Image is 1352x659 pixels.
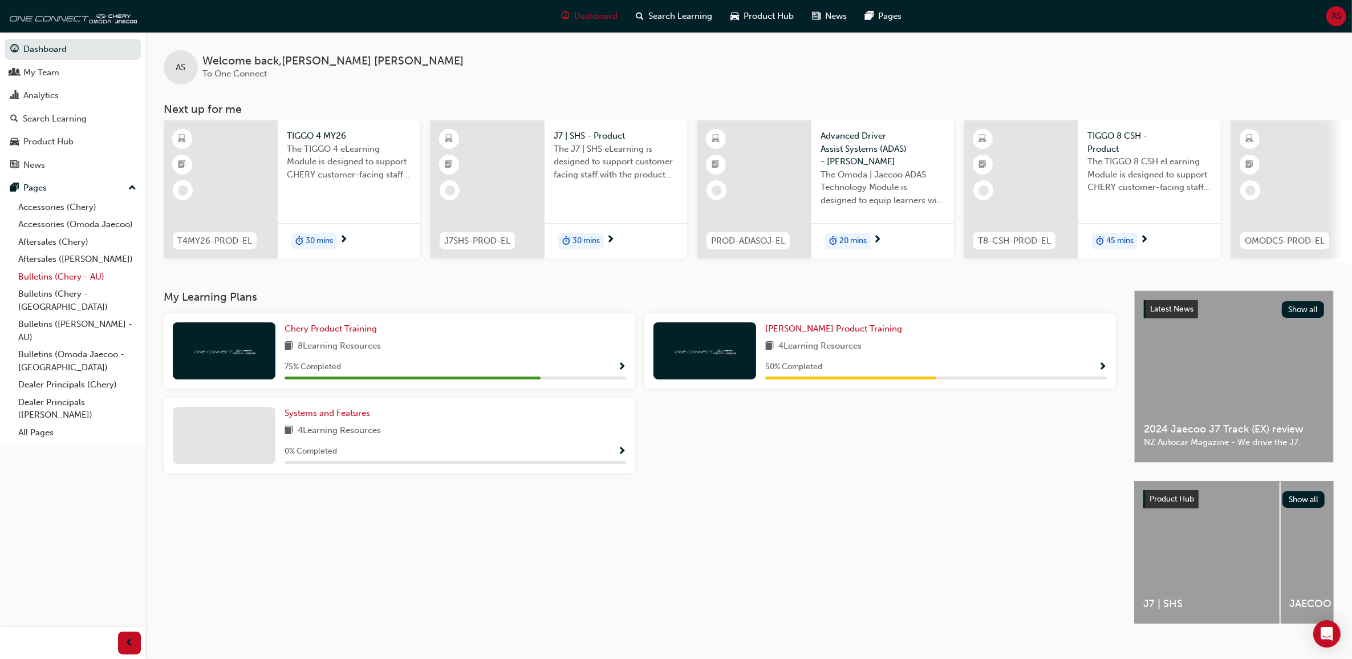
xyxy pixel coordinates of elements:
span: 2024 Jaecoo J7 Track (EX) review [1144,423,1324,436]
span: chart-icon [10,91,19,101]
div: Open Intercom Messenger [1313,620,1341,648]
span: book-icon [765,339,774,354]
a: Dashboard [5,39,141,60]
span: Show Progress [1098,362,1107,373]
a: Bulletins ([PERSON_NAME] - AU) [14,316,141,346]
span: duration-icon [829,234,837,249]
span: Latest News [1150,304,1193,314]
span: T8-CSH-PROD-EL [978,235,1051,248]
a: car-iconProduct Hub [722,5,803,28]
span: Pages [879,10,902,23]
a: Bulletins (Chery - AU) [14,268,141,286]
a: T4MY26-PROD-ELTIGGO 4 MY26The TIGGO 4 eLearning Module is designed to support CHERY customer-faci... [164,120,420,258]
span: Product Hub [1150,494,1194,504]
span: The J7 | SHS eLearning is designed to support customer facing staff with the product and sales in... [554,143,678,181]
a: Search Learning [5,108,141,130]
a: [PERSON_NAME] Product Training [765,322,907,335]
a: Accessories (Chery) [14,199,141,216]
span: News [826,10,847,23]
span: learningRecordVerb_NONE-icon [178,185,188,196]
span: T4MY26-PROD-EL [177,235,252,248]
span: next-icon [873,235,882,245]
a: Systems and Features [285,407,375,420]
span: NZ Autocar Magazine - We drive the J7. [1144,436,1324,449]
a: My Team [5,62,141,83]
a: Dealer Principals (Chery) [14,376,141,394]
span: 4 Learning Resources [778,339,862,354]
button: Pages [5,177,141,199]
span: 30 mins [573,235,600,248]
div: Search Learning [23,112,87,126]
span: car-icon [10,137,19,147]
a: Latest NewsShow all2024 Jaecoo J7 Track (EX) reviewNZ Autocar Magazine - We drive the J7. [1134,290,1334,463]
div: Pages [23,181,47,195]
a: Product HubShow all [1143,490,1325,508]
div: My Team [23,66,59,79]
span: To One Connect [202,68,267,79]
span: 20 mins [839,235,867,248]
span: booktick-icon [979,157,987,172]
span: Chery Product Training [285,324,377,334]
span: next-icon [606,235,615,245]
span: next-icon [1140,235,1148,245]
span: J7 | SHS - Product [554,130,678,143]
span: duration-icon [295,234,303,249]
span: [PERSON_NAME] Product Training [765,324,902,334]
span: guage-icon [10,45,19,55]
a: Analytics [5,85,141,106]
button: Show all [1282,301,1325,318]
span: duration-icon [1096,234,1104,249]
span: Dashboard [575,10,618,23]
span: AS [176,61,186,74]
button: Show Progress [618,444,626,459]
span: 50 % Completed [765,361,822,374]
span: learningResourceType_ELEARNING-icon [1246,132,1254,147]
span: news-icon [813,9,821,23]
img: oneconnect [193,345,255,356]
span: booktick-icon [445,157,453,172]
span: OMODC5-PROD-EL [1245,235,1325,248]
span: people-icon [10,68,19,78]
img: oneconnect [673,345,736,356]
span: Advanced Driver Assist Systems (ADAS) - [PERSON_NAME] [821,130,945,168]
a: News [5,155,141,176]
h3: Next up for me [145,103,1352,116]
span: Show Progress [618,362,626,373]
span: up-icon [128,181,136,196]
a: Chery Product Training [285,322,381,335]
span: booktick-icon [178,157,186,172]
a: oneconnect [6,5,137,27]
span: pages-icon [10,183,19,193]
span: learningRecordVerb_NONE-icon [979,185,989,196]
span: booktick-icon [712,157,720,172]
span: PROD-ADASOJ-EL [711,235,785,248]
a: J7 | SHS [1134,481,1280,624]
a: news-iconNews [803,5,856,28]
button: Show all [1282,491,1325,508]
button: Show Progress [618,360,626,374]
a: Bulletins (Chery - [GEOGRAPHIC_DATA]) [14,285,141,316]
span: duration-icon [562,234,570,249]
span: learningResourceType_ELEARNING-icon [445,132,453,147]
a: Product Hub [5,131,141,152]
span: learningRecordVerb_NONE-icon [1245,185,1256,196]
span: Show Progress [618,447,626,457]
a: Accessories (Omoda Jaecoo) [14,216,141,233]
div: Product Hub [23,135,74,148]
span: J7 | SHS [1143,597,1270,611]
span: book-icon [285,339,293,354]
span: J7SHS-PROD-EL [444,235,510,248]
span: Search Learning [649,10,713,23]
span: guage-icon [562,9,570,23]
span: Welcome back , [PERSON_NAME] [PERSON_NAME] [202,55,464,68]
span: search-icon [636,9,644,23]
a: Dealer Principals ([PERSON_NAME]) [14,394,141,424]
span: 30 mins [306,235,333,248]
span: book-icon [285,424,293,438]
span: learningResourceType_ELEARNING-icon [979,132,987,147]
a: pages-iconPages [856,5,911,28]
span: learningResourceType_ELEARNING-icon [712,132,720,147]
span: The TIGGO 8 CSH eLearning Module is designed to support CHERY customer-facing staff with the prod... [1087,155,1212,194]
span: search-icon [10,114,18,124]
button: DashboardMy TeamAnalyticsSearch LearningProduct HubNews [5,37,141,177]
